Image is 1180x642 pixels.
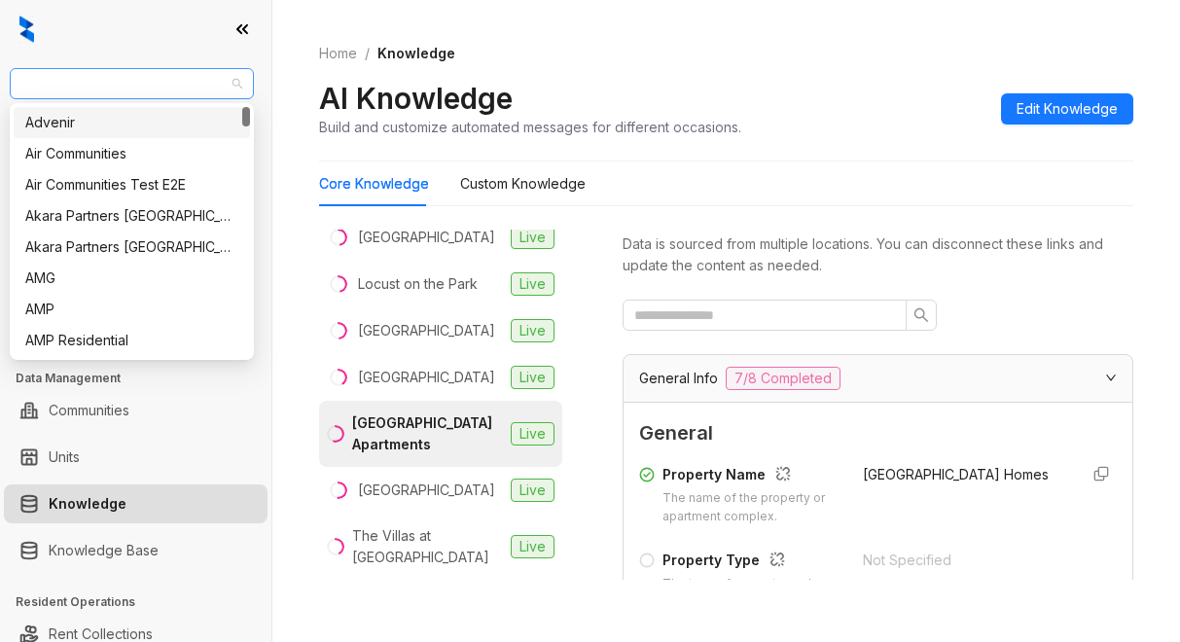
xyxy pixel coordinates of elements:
span: Edit Knowledge [1017,98,1118,120]
div: Akara Partners Nashville [14,200,250,232]
a: Units [49,438,80,477]
div: The name of the property or apartment complex. [662,489,840,526]
div: Property Type [662,550,840,575]
div: AMP [25,299,238,320]
div: [GEOGRAPHIC_DATA] Apartments [352,412,503,455]
h3: Resident Operations [16,593,271,611]
span: Live [511,272,554,296]
li: Leasing [4,261,268,300]
div: AMP [14,294,250,325]
div: Custom Knowledge [460,173,586,195]
div: AMP Residential [14,325,250,356]
div: Akara Partners [GEOGRAPHIC_DATA] [25,236,238,258]
div: AMP Residential [25,330,238,351]
span: Knowledge [377,45,455,61]
span: Live [511,422,554,446]
li: Collections [4,307,268,346]
div: Not Specified [863,550,1063,571]
div: [GEOGRAPHIC_DATA] [358,320,495,341]
span: Live [511,366,554,389]
span: 7/8 Completed [726,367,840,390]
li: / [365,43,370,64]
span: [GEOGRAPHIC_DATA] Homes [863,466,1049,482]
li: Knowledge Base [4,531,268,570]
a: Knowledge [49,484,126,523]
span: General [639,418,1117,448]
div: Air Communities [14,138,250,169]
div: Akara Partners [GEOGRAPHIC_DATA] [25,205,238,227]
div: AMG [25,267,238,289]
div: Air Communities Test E2E [25,174,238,196]
li: Knowledge [4,484,268,523]
div: Air Communities [25,143,238,164]
span: expanded [1105,372,1117,383]
span: Live [511,479,554,502]
div: Data is sourced from multiple locations. You can disconnect these links and update the content as... [623,233,1133,276]
a: Knowledge Base [49,531,159,570]
span: Live [511,226,554,249]
div: [GEOGRAPHIC_DATA] [358,367,495,388]
div: The type of property, such as apartment, condo, or townhouse. [662,575,840,630]
h2: AI Knowledge [319,80,513,117]
div: Property Name [662,464,840,489]
div: [GEOGRAPHIC_DATA] [358,480,495,501]
a: Home [315,43,361,64]
span: search [913,307,929,323]
span: Air Communities [21,69,242,98]
li: Communities [4,391,268,430]
div: Advenir [25,112,238,133]
div: The Villas at [GEOGRAPHIC_DATA] [352,525,503,568]
span: Live [511,535,554,558]
div: AMG [14,263,250,294]
div: Build and customize automated messages for different occasions. [319,117,741,137]
h3: Data Management [16,370,271,387]
span: Live [511,319,554,342]
div: Locust on the Park [358,273,478,295]
div: Akara Partners Phoenix [14,232,250,263]
img: logo [19,16,34,43]
div: General Info7/8 Completed [624,355,1132,402]
a: Communities [49,391,129,430]
div: Advenir [14,107,250,138]
button: Edit Knowledge [1001,93,1133,125]
div: Core Knowledge [319,173,429,195]
div: [GEOGRAPHIC_DATA] [358,227,495,248]
span: General Info [639,368,718,389]
li: Leads [4,130,268,169]
li: Calendar [4,177,268,216]
div: Air Communities Test E2E [14,169,250,200]
li: Units [4,438,268,477]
